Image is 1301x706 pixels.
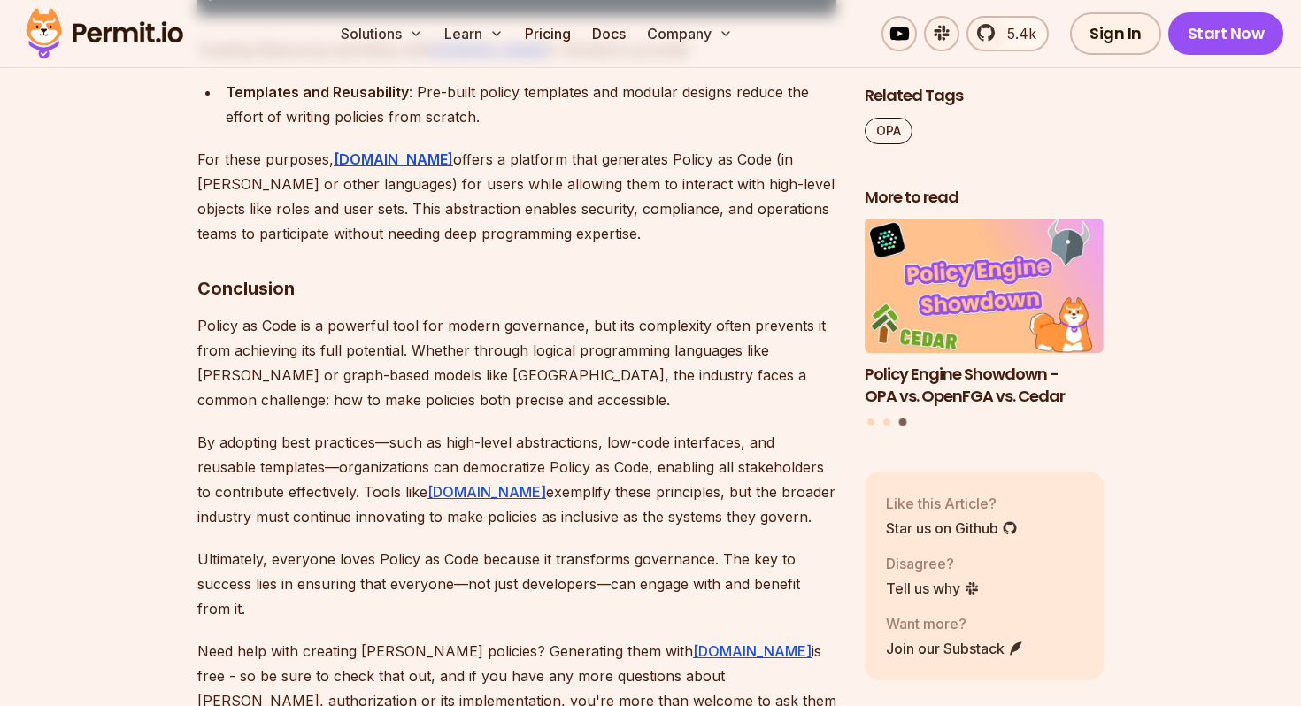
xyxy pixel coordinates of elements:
h2: Related Tags [865,85,1104,107]
p: Ultimately, everyone loves Policy as Code because it transforms governance. The key to success li... [197,547,836,621]
p: By adopting best practices—such as high-level abstractions, low-code interfaces, and reusable tem... [197,430,836,529]
a: [DOMAIN_NAME] [693,642,812,660]
strong: Templates and Reusability [226,83,409,101]
button: Go to slide 3 [898,418,906,426]
button: Go to slide 2 [883,419,890,426]
img: Permit logo [18,4,191,64]
a: [DOMAIN_NAME] [334,150,453,168]
button: Solutions [334,16,430,51]
a: Tell us why [886,578,980,599]
p: Disagree? [886,553,980,574]
a: Sign In [1070,12,1161,55]
a: Docs [585,16,633,51]
strong: Conclusion [197,278,295,299]
li: 3 of 3 [865,219,1104,408]
button: Company [640,16,740,51]
a: Join our Substack [886,638,1024,659]
a: Pricing [518,16,578,51]
h3: Policy Engine Showdown - OPA vs. OpenFGA vs. Cedar [865,364,1104,408]
a: [DOMAIN_NAME] [427,483,546,501]
a: Start Now [1168,12,1284,55]
p: Policy as Code is a powerful tool for modern governance, but its complexity often prevents it fro... [197,313,836,412]
a: 5.4k [966,16,1049,51]
p: For these purposes, offers a platform that generates Policy as Code (in [PERSON_NAME] or other la... [197,147,836,246]
a: OPA [865,118,912,144]
button: Go to slide 1 [867,419,874,426]
p: Want more? [886,613,1024,634]
div: : Pre-built policy templates and modular designs reduce the effort of writing policies from scratch. [226,80,836,129]
a: Star us on Github [886,518,1018,539]
div: Posts [865,219,1104,429]
p: Like this Article? [886,493,1018,514]
span: 5.4k [997,23,1036,44]
a: Policy Engine Showdown - OPA vs. OpenFGA vs. Cedar Policy Engine Showdown - OPA vs. OpenFGA vs. C... [865,219,1104,408]
h2: More to read [865,187,1104,209]
img: Policy Engine Showdown - OPA vs. OpenFGA vs. Cedar [865,219,1104,354]
button: Learn [437,16,511,51]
